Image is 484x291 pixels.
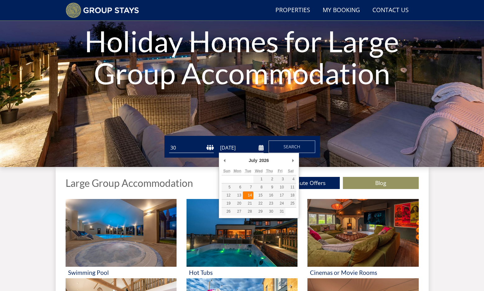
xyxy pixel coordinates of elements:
abbr: Thursday [266,169,273,173]
abbr: Saturday [288,169,294,173]
h3: Hot Tubs [189,269,295,276]
button: 2 [264,175,275,183]
button: 15 [253,192,264,199]
button: 7 [243,183,253,191]
span: Search [283,144,300,150]
button: 11 [285,183,296,191]
button: 27 [232,208,243,215]
h1: Large Group Accommodation [66,178,193,188]
div: July [248,156,258,165]
abbr: Wednesday [255,169,263,173]
button: 26 [222,208,232,215]
button: 22 [253,200,264,207]
button: 31 [275,208,285,215]
button: 1 [253,175,264,183]
a: Properties [273,3,313,17]
button: 10 [275,183,285,191]
abbr: Monday [234,169,242,173]
button: 28 [243,208,253,215]
button: 29 [253,208,264,215]
h1: Holiday Homes for Large Group Accommodation [73,13,412,102]
abbr: Tuesday [245,169,251,173]
button: 24 [275,200,285,207]
button: 17 [275,192,285,199]
img: 'Hot Tubs' - Large Group Accommodation Holiday Ideas [187,199,297,267]
button: 25 [285,200,296,207]
a: 'Hot Tubs' - Large Group Accommodation Holiday Ideas Hot Tubs [187,199,297,278]
button: 23 [264,200,275,207]
img: 'Cinemas or Movie Rooms' - Large Group Accommodation Holiday Ideas [307,199,418,267]
a: Last Minute Offers [264,177,340,189]
button: 30 [264,208,275,215]
button: 16 [264,192,275,199]
a: 'Cinemas or Movie Rooms' - Large Group Accommodation Holiday Ideas Cinemas or Movie Rooms [307,199,418,278]
button: 5 [222,183,232,191]
button: Search [269,141,315,153]
button: 21 [243,200,253,207]
button: 19 [222,200,232,207]
input: Arrival Date [219,143,264,153]
button: Next Month [290,156,296,165]
a: My Booking [320,3,362,17]
button: 3 [275,175,285,183]
a: Contact Us [370,3,411,17]
button: 18 [285,192,296,199]
button: 14 [243,192,253,199]
button: 6 [232,183,243,191]
a: Blog [343,177,419,189]
button: 20 [232,200,243,207]
button: 12 [222,192,232,199]
button: 4 [285,175,296,183]
abbr: Friday [278,169,282,173]
button: Previous Month [222,156,228,165]
button: 8 [253,183,264,191]
abbr: Sunday [223,169,230,173]
h3: Cinemas or Movie Rooms [310,269,416,276]
h3: Swimming Pool [68,269,174,276]
img: Group Stays [66,2,139,18]
button: 13 [232,192,243,199]
a: 'Swimming Pool' - Large Group Accommodation Holiday Ideas Swimming Pool [66,199,177,278]
img: 'Swimming Pool' - Large Group Accommodation Holiday Ideas [66,199,177,267]
div: 2026 [258,156,270,165]
button: 9 [264,183,275,191]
